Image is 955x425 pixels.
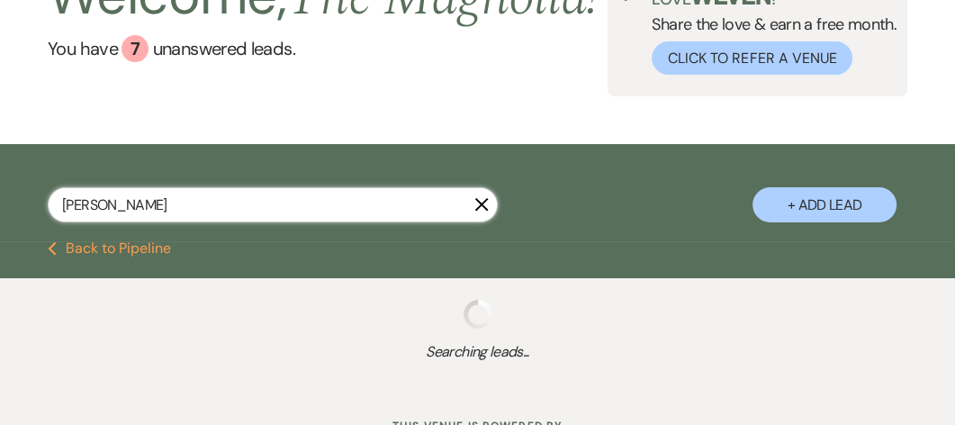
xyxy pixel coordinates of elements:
img: loading spinner [464,300,492,329]
span: Searching leads... [48,341,907,363]
a: You have 7 unanswered leads. [48,35,599,62]
input: Search by name, event date, email address or phone number [48,187,498,222]
button: Back to Pipeline [48,241,171,256]
button: + Add Lead [752,187,896,222]
button: Click to Refer a Venue [652,41,852,75]
div: 7 [122,35,149,62]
